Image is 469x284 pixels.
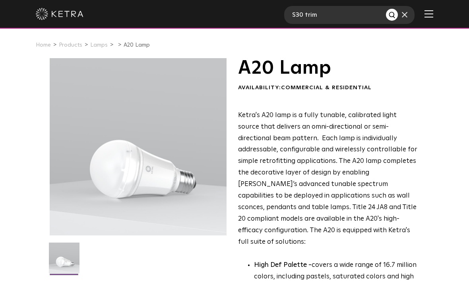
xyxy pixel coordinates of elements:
img: Hamburger%20Nav.svg [424,10,433,18]
a: Home [36,42,51,48]
a: Products [59,42,82,48]
span: Commercial & Residential [281,85,372,90]
a: Lamps [90,42,108,48]
span: Ketra's A20 lamp is a fully tunable, calibrated light source that delivers an omni-directional or... [238,112,417,245]
a: A20 Lamp [124,42,150,48]
button: Search [386,9,398,21]
h1: A20 Lamp [238,58,419,78]
img: close search form [402,12,407,18]
div: Availability: [238,84,419,92]
img: A20-Lamp-2021-Web-Square [49,243,79,279]
img: ketra-logo-2019-white [36,8,83,20]
strong: High Def Palette - [254,262,312,268]
img: search button [388,11,397,20]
